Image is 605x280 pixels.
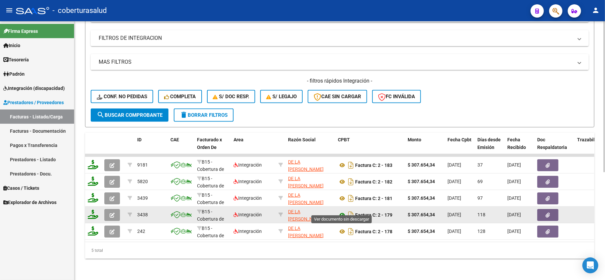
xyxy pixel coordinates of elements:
div: 27245792951 [288,225,333,239]
span: [DATE] [448,229,461,234]
span: Conf. no pedidas [97,94,147,100]
span: B15 - Cobertura de Salud [197,159,224,180]
span: Días desde Emisión [477,137,501,150]
span: 37 [477,162,483,168]
div: 27245792951 [288,158,333,172]
span: FC Inválida [378,94,415,100]
mat-panel-title: FILTROS DE INTEGRACION [99,35,573,42]
button: Borrar Filtros [174,108,234,122]
i: Descargar documento [347,193,355,204]
mat-icon: delete [180,111,188,119]
strong: $ 307.654,34 [408,195,435,201]
strong: Factura C: 2 - 179 [355,212,392,218]
span: Monto [408,137,421,142]
div: 27245792951 [288,208,333,222]
span: B15 - Cobertura de Salud [197,209,224,230]
span: Integración [234,229,262,234]
div: Open Intercom Messenger [582,257,598,273]
span: Completa [164,94,196,100]
span: B15 - Cobertura de Salud [197,176,224,196]
span: DE LA [PERSON_NAME] SOLEDAD [288,159,324,180]
span: 118 [477,212,485,217]
datatable-header-cell: Area [231,133,276,162]
button: S/ legajo [260,90,303,103]
datatable-header-cell: Facturado x Orden De [194,133,231,162]
h4: - filtros rápidos Integración - [91,77,589,85]
span: Padrón [3,70,25,78]
span: Area [234,137,244,142]
span: 5820 [137,179,148,184]
span: [DATE] [448,162,461,168]
strong: Factura C: 2 - 178 [355,229,392,234]
div: 27245792951 [288,191,333,205]
button: Conf. no pedidas [91,90,153,103]
span: Integración [234,195,262,201]
mat-icon: person [592,6,600,14]
span: [DATE] [507,162,521,168]
strong: $ 307.654,34 [408,212,435,217]
span: 128 [477,229,485,234]
span: Integración [234,212,262,217]
span: Integración (discapacidad) [3,85,65,92]
span: 242 [137,229,145,234]
mat-expansion-panel-header: FILTROS DE INTEGRACION [91,30,589,46]
button: S/ Doc Resp. [207,90,255,103]
span: S/ legajo [266,94,297,100]
span: [DATE] [448,179,461,184]
datatable-header-cell: Fecha Cpbt [445,133,475,162]
i: Descargar documento [347,160,355,171]
strong: $ 307.654,34 [408,229,435,234]
span: S/ Doc Resp. [213,94,250,100]
strong: Factura C: 2 - 183 [355,163,392,168]
span: [DATE] [448,195,461,201]
span: DE LA [PERSON_NAME] SOLEDAD [288,176,324,196]
span: Facturado x Orden De [197,137,222,150]
span: 3439 [137,195,148,201]
span: 9181 [137,162,148,168]
span: Fecha Cpbt [448,137,471,142]
span: Fecha Recibido [507,137,526,150]
span: - coberturasalud [52,3,107,18]
span: Inicio [3,42,20,49]
span: Integración [234,162,262,168]
div: 5 total [85,242,594,259]
i: Descargar documento [347,176,355,187]
datatable-header-cell: Días desde Emisión [475,133,505,162]
datatable-header-cell: Monto [405,133,445,162]
div: 27245792951 [288,175,333,189]
span: [DATE] [507,195,521,201]
span: CAE [170,137,179,142]
span: 69 [477,179,483,184]
span: Tesorería [3,56,29,63]
button: Completa [158,90,202,103]
span: Razón Social [288,137,316,142]
span: Borrar Filtros [180,112,228,118]
button: CAE SIN CARGAR [308,90,367,103]
mat-icon: menu [5,6,13,14]
span: B15 - Cobertura de Salud [197,192,224,213]
mat-icon: search [97,111,105,119]
strong: $ 307.654,34 [408,179,435,184]
datatable-header-cell: Doc Respaldatoria [535,133,574,162]
span: Prestadores / Proveedores [3,99,64,106]
span: Buscar Comprobante [97,112,162,118]
button: Buscar Comprobante [91,108,168,122]
span: Trazabilidad [577,137,604,142]
span: DE LA [PERSON_NAME] SOLEDAD [288,226,324,246]
span: ID [137,137,142,142]
span: [DATE] [507,212,521,217]
span: [DATE] [448,212,461,217]
span: DE LA [PERSON_NAME] SOLEDAD [288,209,324,230]
button: FC Inválida [372,90,421,103]
datatable-header-cell: ID [135,133,168,162]
strong: Factura C: 2 - 181 [355,196,392,201]
i: Descargar documento [347,210,355,220]
span: Integración [234,179,262,184]
span: Explorador de Archivos [3,199,56,206]
span: Casos / Tickets [3,184,39,192]
span: DE LA [PERSON_NAME] SOLEDAD [288,192,324,213]
span: 3438 [137,212,148,217]
strong: $ 307.654,34 [408,162,435,168]
span: [DATE] [507,179,521,184]
span: 97 [477,195,483,201]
